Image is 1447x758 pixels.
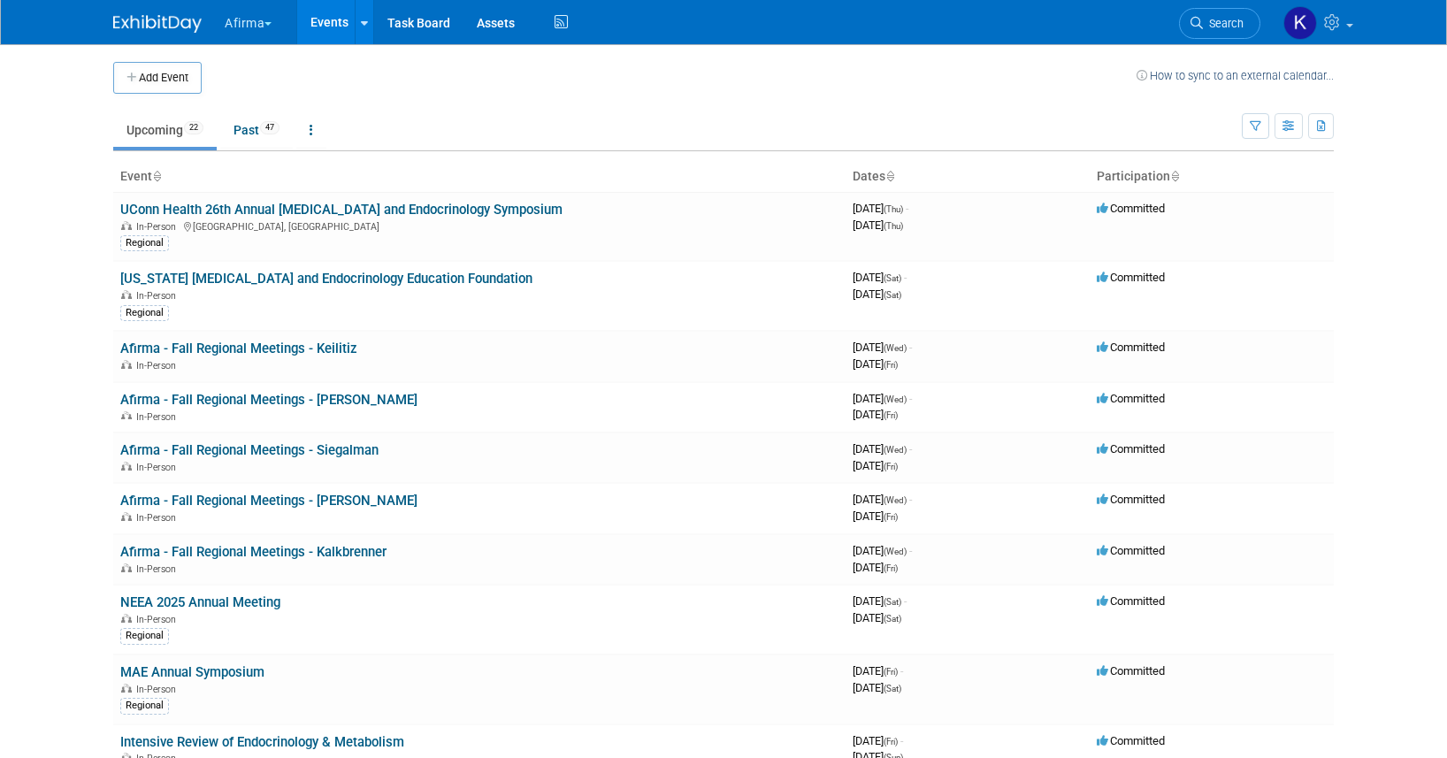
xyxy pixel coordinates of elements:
span: [DATE] [853,392,912,405]
span: 47 [260,121,279,134]
a: [US_STATE] [MEDICAL_DATA] and Endocrinology Education Foundation [120,271,532,287]
span: Committed [1097,493,1165,506]
span: (Wed) [884,495,907,505]
span: - [909,493,912,506]
img: In-Person Event [121,614,132,623]
div: Regional [120,305,169,321]
span: (Fri) [884,512,898,522]
a: Sort by Event Name [152,169,161,183]
span: Committed [1097,271,1165,284]
img: In-Person Event [121,684,132,693]
span: Committed [1097,544,1165,557]
span: In-Person [136,360,181,371]
span: (Fri) [884,462,898,471]
span: (Sat) [884,597,901,607]
span: - [909,392,912,405]
img: ExhibitDay [113,15,202,33]
span: Committed [1097,594,1165,608]
a: Afirma - Fall Regional Meetings - Keilitiz [120,341,357,356]
span: [DATE] [853,202,908,215]
span: In-Person [136,221,181,233]
a: Sort by Start Date [885,169,894,183]
img: In-Person Event [121,462,132,471]
span: (Fri) [884,737,898,747]
span: (Fri) [884,360,898,370]
span: [DATE] [853,664,903,678]
span: [DATE] [853,544,912,557]
a: Past47 [220,113,293,147]
img: In-Person Event [121,221,132,230]
div: Regional [120,628,169,644]
span: (Fri) [884,667,898,677]
a: MAE Annual Symposium [120,664,264,680]
span: [DATE] [853,442,912,456]
a: Afirma - Fall Regional Meetings - Siegalman [120,442,379,458]
span: [DATE] [853,509,898,523]
a: Afirma - Fall Regional Meetings - [PERSON_NAME] [120,392,417,408]
span: (Wed) [884,445,907,455]
span: In-Person [136,290,181,302]
span: (Thu) [884,204,903,214]
span: [DATE] [853,594,907,608]
span: In-Person [136,411,181,423]
span: - [900,664,903,678]
span: Committed [1097,202,1165,215]
div: Regional [120,235,169,251]
a: Search [1179,8,1260,39]
span: (Sat) [884,614,901,624]
span: (Wed) [884,394,907,404]
span: [DATE] [853,734,903,747]
th: Participation [1090,162,1334,192]
div: [GEOGRAPHIC_DATA], [GEOGRAPHIC_DATA] [120,218,838,233]
span: In-Person [136,684,181,695]
span: [DATE] [853,493,912,506]
span: (Wed) [884,547,907,556]
button: Add Event [113,62,202,94]
span: In-Person [136,512,181,524]
a: How to sync to an external calendar... [1137,69,1334,82]
span: (Sat) [884,273,901,283]
span: (Fri) [884,563,898,573]
span: - [904,594,907,608]
img: In-Person Event [121,411,132,420]
img: In-Person Event [121,290,132,299]
a: UConn Health 26th Annual [MEDICAL_DATA] and Endocrinology Symposium [120,202,563,218]
span: - [909,442,912,456]
span: [DATE] [853,681,901,694]
span: In-Person [136,462,181,473]
span: [DATE] [853,341,912,354]
span: [DATE] [853,459,898,472]
span: [DATE] [853,408,898,421]
a: Afirma - Fall Regional Meetings - Kalkbrenner [120,544,387,560]
a: Sort by Participation Type [1170,169,1179,183]
span: [DATE] [853,611,901,624]
img: In-Person Event [121,360,132,369]
span: Committed [1097,664,1165,678]
span: [DATE] [853,218,903,232]
span: [DATE] [853,287,901,301]
span: Search [1203,17,1244,30]
span: (Thu) [884,221,903,231]
span: (Sat) [884,290,901,300]
span: [DATE] [853,561,898,574]
img: In-Person Event [121,563,132,572]
img: Keirsten Davis [1283,6,1317,40]
a: Upcoming22 [113,113,217,147]
span: [DATE] [853,357,898,371]
span: 22 [184,121,203,134]
span: [DATE] [853,271,907,284]
span: Committed [1097,341,1165,354]
span: (Wed) [884,343,907,353]
span: Committed [1097,442,1165,456]
span: - [909,544,912,557]
div: Regional [120,698,169,714]
span: (Fri) [884,410,898,420]
span: Committed [1097,392,1165,405]
span: - [904,271,907,284]
th: Dates [846,162,1090,192]
a: Afirma - Fall Regional Meetings - [PERSON_NAME] [120,493,417,509]
span: (Sat) [884,684,901,693]
span: In-Person [136,563,181,575]
a: Intensive Review of Endocrinology & Metabolism [120,734,404,750]
a: NEEA 2025 Annual Meeting [120,594,280,610]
